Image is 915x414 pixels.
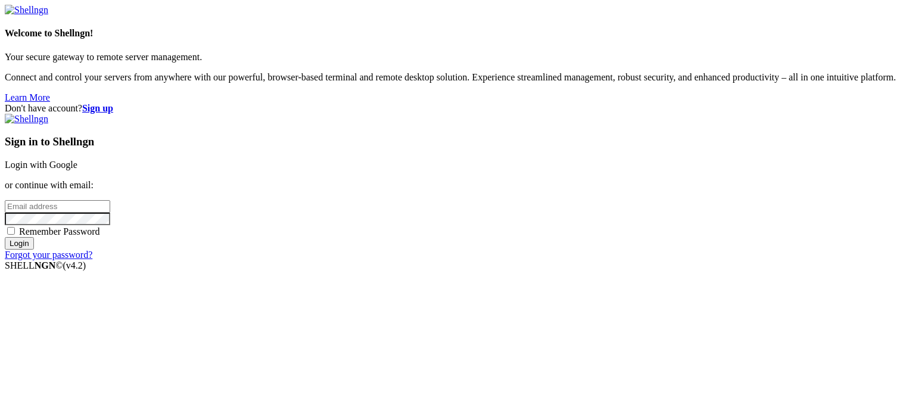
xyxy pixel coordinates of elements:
[5,114,48,124] img: Shellngn
[35,260,56,270] b: NGN
[5,28,910,39] h4: Welcome to Shellngn!
[5,135,910,148] h3: Sign in to Shellngn
[19,226,100,236] span: Remember Password
[5,237,34,250] input: Login
[5,200,110,213] input: Email address
[5,260,86,270] span: SHELL ©
[63,260,86,270] span: 4.2.0
[5,250,92,260] a: Forgot your password?
[5,92,50,102] a: Learn More
[82,103,113,113] a: Sign up
[5,5,48,15] img: Shellngn
[7,227,15,235] input: Remember Password
[5,180,910,191] p: or continue with email:
[5,52,910,63] p: Your secure gateway to remote server management.
[5,160,77,170] a: Login with Google
[5,72,910,83] p: Connect and control your servers from anywhere with our powerful, browser-based terminal and remo...
[5,103,910,114] div: Don't have account?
